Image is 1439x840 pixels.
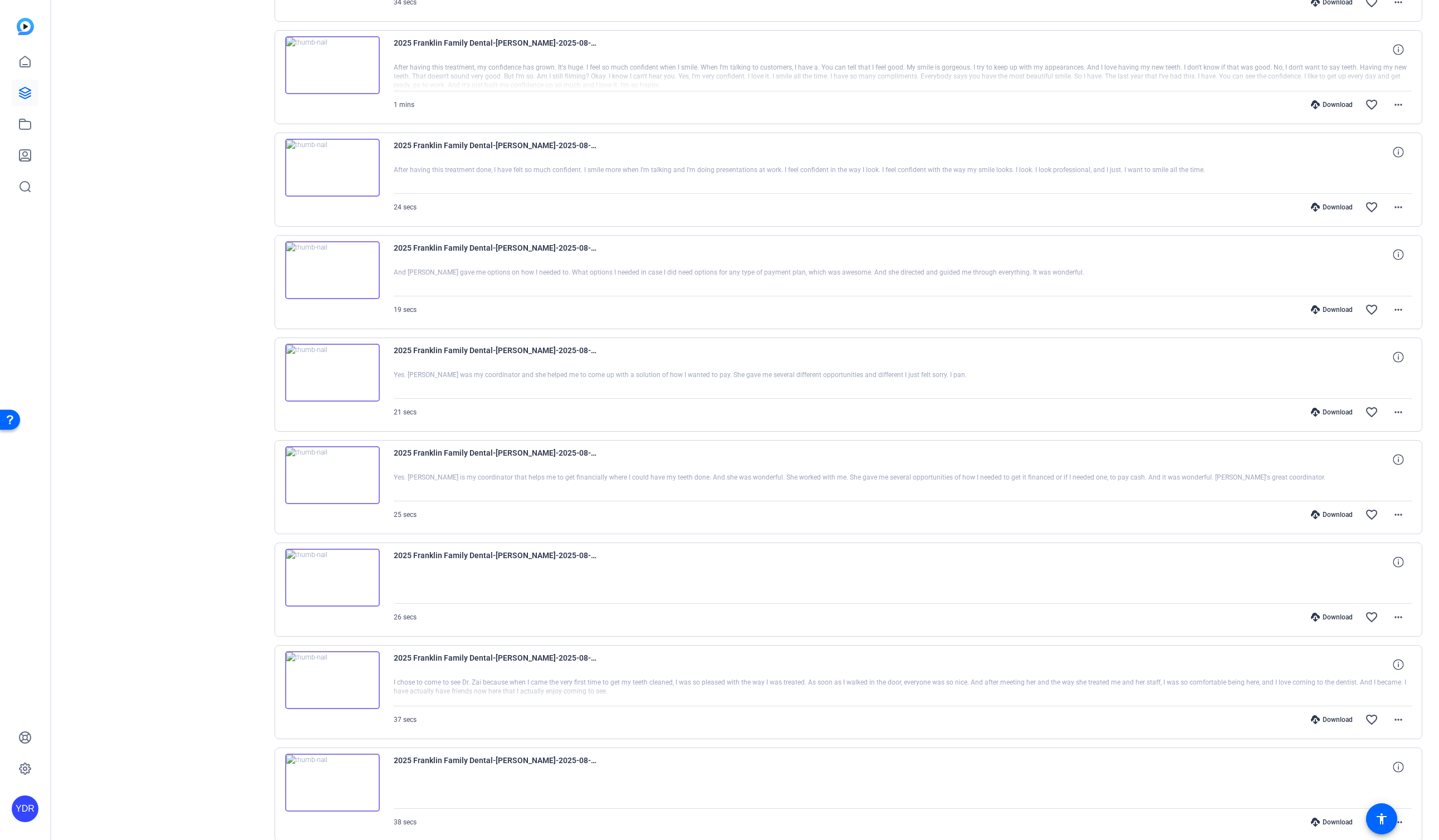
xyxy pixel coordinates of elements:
mat-icon: favorite_border [1365,201,1378,214]
span: 21 secs [394,408,417,416]
mat-icon: more_horiz [1392,98,1405,111]
mat-icon: more_horiz [1392,303,1405,316]
mat-icon: more_horiz [1392,611,1405,624]
div: YDR [12,795,38,822]
mat-icon: more_horiz [1392,406,1405,419]
div: Download [1305,510,1358,519]
mat-icon: accessibility [1375,812,1388,826]
span: 2025 Franklin Family Dental-[PERSON_NAME]-2025-08-14-13-47-46-939-1 [394,651,600,678]
mat-icon: more_horiz [1392,201,1405,214]
img: thumb-nail [285,241,380,299]
mat-icon: favorite_border [1365,406,1378,419]
img: thumb-nail [285,344,380,402]
span: 1 mins [394,101,414,109]
span: 37 secs [394,716,417,724]
mat-icon: favorite_border [1365,815,1378,829]
img: thumb-nail [285,754,380,812]
div: Download [1305,203,1358,212]
img: thumb-nail [285,139,380,197]
div: Download [1305,100,1358,109]
span: 25 secs [394,511,417,519]
span: 24 secs [394,203,417,211]
mat-icon: more_horiz [1392,815,1405,829]
div: Download [1305,715,1358,724]
span: 2025 Franklin Family Dental-[PERSON_NAME]-2025-08-14-13-51-30-319-1 [394,446,600,473]
span: 2025 Franklin Family Dental-[PERSON_NAME]-2025-08-14-13-52-25-401-1 [394,344,600,370]
mat-icon: favorite_border [1365,98,1378,111]
img: thumb-nail [285,446,380,504]
img: thumb-nail [285,36,380,94]
mat-icon: more_horiz [1392,713,1405,726]
div: Download [1305,408,1358,417]
div: Download [1305,613,1358,622]
span: 2025 Franklin Family Dental-[PERSON_NAME]-2025-08-14-13-51-30-319-0 [394,549,600,575]
div: Download [1305,305,1358,314]
span: 2025 Franklin Family Dental-[PERSON_NAME]-2025-08-14-13-56-30-528-1 [394,36,600,63]
mat-icon: favorite_border [1365,611,1378,624]
span: 2025 Franklin Family Dental-[PERSON_NAME]-2025-08-14-13-47-46-939-0 [394,754,600,780]
img: thumb-nail [285,549,380,607]
span: 26 secs [394,613,417,621]
span: 2025 Franklin Family Dental-[PERSON_NAME]-2025-08-14-13-53-13-066-1 [394,241,600,268]
span: 2025 Franklin Family Dental-[PERSON_NAME]-2025-08-14-13-55-16-146-1 [394,139,600,165]
img: thumb-nail [285,651,380,709]
mat-icon: more_horiz [1392,508,1405,521]
mat-icon: favorite_border [1365,508,1378,521]
mat-icon: favorite_border [1365,303,1378,316]
span: 38 secs [394,818,417,826]
span: 19 secs [394,306,417,314]
mat-icon: favorite_border [1365,713,1378,726]
div: Download [1305,818,1358,827]
img: blue-gradient.svg [17,18,34,35]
